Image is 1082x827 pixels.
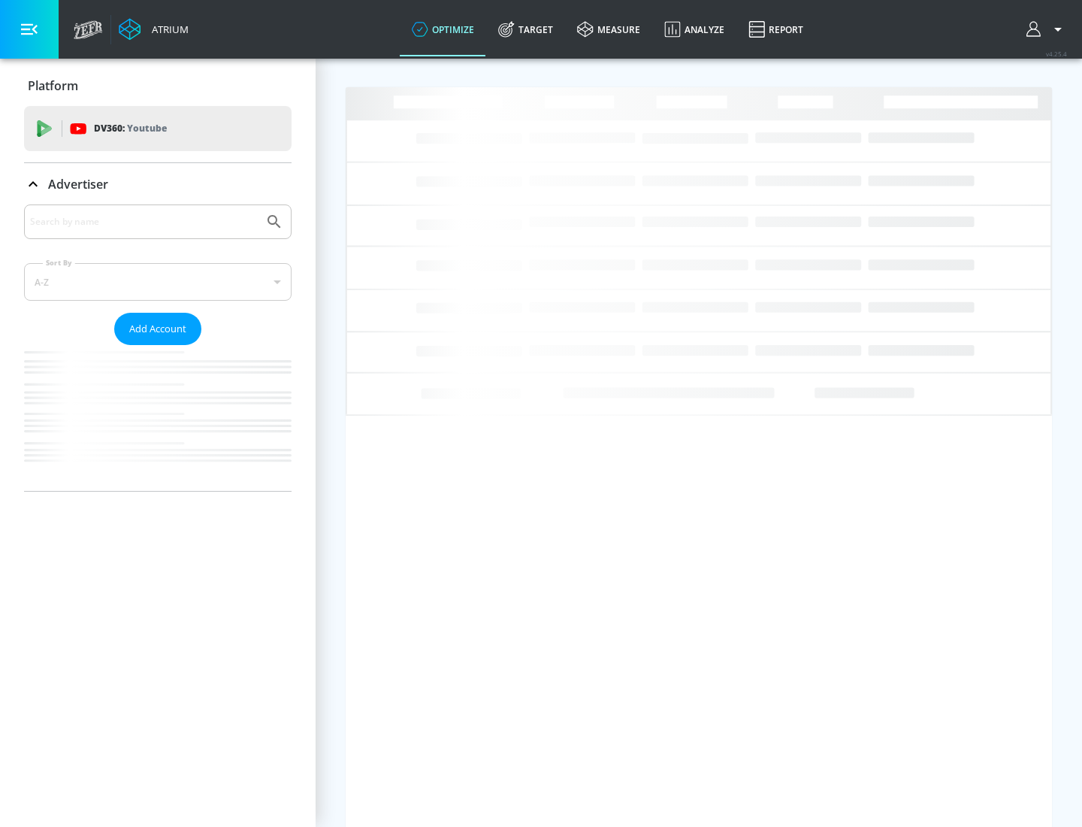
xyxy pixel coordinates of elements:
a: Analyze [652,2,736,56]
p: DV360: [94,120,167,137]
div: DV360: Youtube [24,106,292,151]
div: Platform [24,65,292,107]
div: Advertiser [24,204,292,491]
div: Atrium [146,23,189,36]
div: Advertiser [24,163,292,205]
button: Add Account [114,313,201,345]
span: v 4.25.4 [1046,50,1067,58]
p: Youtube [127,120,167,136]
a: measure [565,2,652,56]
span: Add Account [129,320,186,338]
p: Platform [28,77,78,94]
input: Search by name [30,212,258,232]
p: Advertiser [48,176,108,192]
a: Target [486,2,565,56]
a: Report [736,2,815,56]
a: Atrium [119,18,189,41]
div: A-Z [24,263,292,301]
label: Sort By [43,258,75,268]
a: optimize [400,2,486,56]
nav: list of Advertiser [24,345,292,491]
